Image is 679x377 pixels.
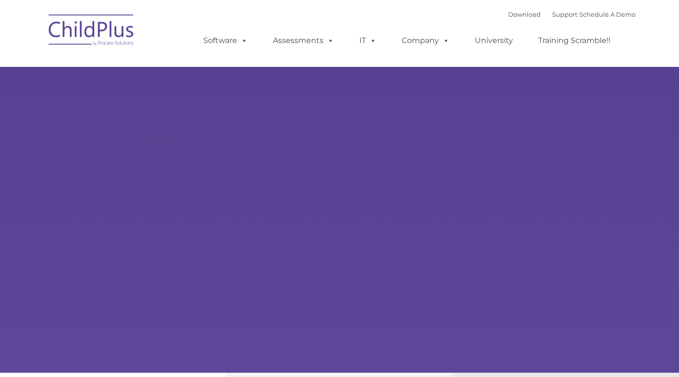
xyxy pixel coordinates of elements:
a: Download [508,11,541,18]
a: Support [552,11,577,18]
img: ChildPlus by Procare Solutions [44,8,139,55]
a: Training Scramble!! [529,31,620,50]
a: Schedule A Demo [579,11,636,18]
a: University [465,31,522,50]
a: Company [392,31,459,50]
a: Assessments [263,31,344,50]
a: Software [194,31,257,50]
a: IT [350,31,386,50]
font: | [508,11,636,18]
